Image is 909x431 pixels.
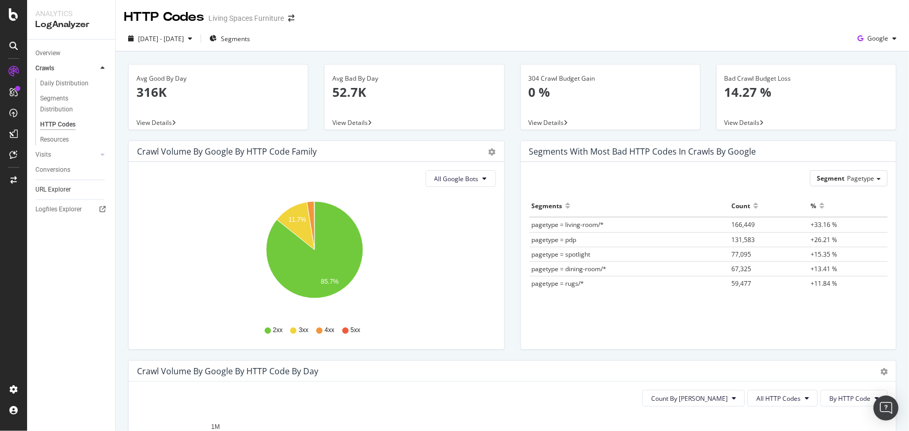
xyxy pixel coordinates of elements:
div: HTTP Codes [124,8,204,26]
span: 166,449 [732,220,755,229]
div: Open Intercom Messenger [874,396,899,421]
span: +11.84 % [811,279,838,288]
span: 4xx [325,326,334,335]
div: gear [489,148,496,156]
p: 14.27 % [725,83,888,101]
a: Logfiles Explorer [35,204,108,215]
button: Count By [PERSON_NAME] [642,390,745,407]
div: Analytics [35,8,107,19]
a: Visits [35,149,97,160]
text: 1M [211,424,220,431]
span: Segments [221,34,250,43]
a: Overview [35,48,108,59]
span: Count By Day [651,394,728,403]
a: Segments Distribution [40,93,108,115]
span: +15.35 % [811,250,838,259]
span: All Google Bots [434,174,479,183]
span: View Details [529,118,564,127]
span: pagetype = spotlight [532,250,591,259]
span: +26.21 % [811,235,838,244]
span: [DATE] - [DATE] [138,34,184,43]
button: All HTTP Codes [748,390,818,407]
a: Conversions [35,164,108,175]
div: Crawls [35,63,54,74]
div: Resources [40,134,69,145]
div: LogAnalyzer [35,19,107,31]
span: 131,583 [732,235,755,244]
span: 5xx [351,326,360,335]
button: All Google Bots [426,170,496,187]
span: +13.41 % [811,264,838,273]
span: pagetype = rugs/* [532,279,584,288]
span: pagetype = dining-room/* [532,264,607,273]
div: Conversions [35,164,70,175]
div: Crawl Volume by google by HTTP Code Family [137,146,317,157]
a: Daily Distribution [40,78,108,89]
p: 52.7K [332,83,496,101]
div: gear [880,368,888,375]
span: Google [867,34,888,43]
button: Google [853,30,901,47]
button: Segments [205,30,254,47]
div: Bad Crawl Budget Loss [725,74,888,83]
div: Living Spaces Furniture [208,13,284,23]
span: Segment [817,174,844,183]
div: % [811,197,817,214]
span: By HTTP Code [829,394,870,403]
span: 3xx [299,326,309,335]
span: 2xx [273,326,283,335]
div: Avg Bad By Day [332,74,496,83]
span: +33.16 % [811,220,838,229]
span: 67,325 [732,264,752,273]
div: Visits [35,149,51,160]
span: 59,477 [732,279,752,288]
a: URL Explorer [35,184,108,195]
a: Resources [40,134,108,145]
span: Pagetype [847,174,874,183]
button: By HTTP Code [820,390,888,407]
div: Segments with most bad HTTP codes in Crawls by google [529,146,756,157]
text: 85.7% [321,278,339,285]
span: pagetype = living-room/* [532,220,604,229]
p: 0 % [529,83,692,101]
span: View Details [332,118,368,127]
div: Overview [35,48,60,59]
div: Logfiles Explorer [35,204,82,215]
svg: A chart. [137,195,492,316]
a: HTTP Codes [40,119,108,130]
span: pagetype = pdp [532,235,577,244]
div: Segments [532,197,563,214]
div: HTTP Codes [40,119,76,130]
span: View Details [725,118,760,127]
span: 77,095 [732,250,752,259]
text: 11.7% [289,217,306,224]
div: arrow-right-arrow-left [288,15,294,22]
span: All HTTP Codes [756,394,801,403]
div: Count [732,197,751,214]
div: Segments Distribution [40,93,98,115]
p: 316K [136,83,300,101]
div: Daily Distribution [40,78,89,89]
div: URL Explorer [35,184,71,195]
div: 304 Crawl Budget Gain [529,74,692,83]
a: Crawls [35,63,97,74]
span: View Details [136,118,172,127]
div: Avg Good By Day [136,74,300,83]
div: Crawl Volume by google by HTTP Code by Day [137,366,318,376]
button: [DATE] - [DATE] [124,30,196,47]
